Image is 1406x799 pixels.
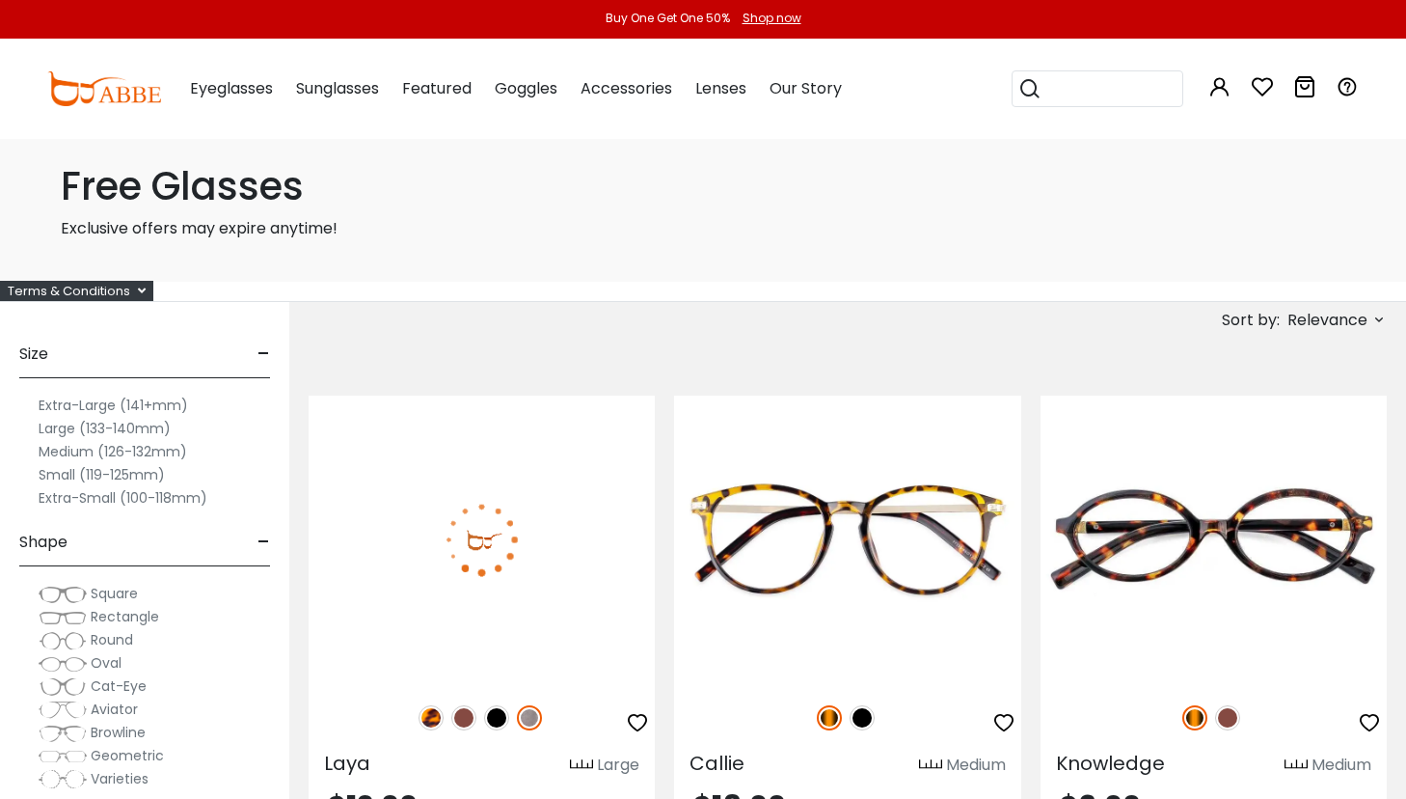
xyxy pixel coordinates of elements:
div: Large [597,754,639,777]
img: Brown [1215,705,1240,730]
span: Sort by: [1222,309,1280,331]
img: Oval.png [39,654,87,674]
div: Shop now [743,10,801,27]
span: Eyeglasses [190,77,273,99]
img: Black [484,705,509,730]
img: Square.png [39,585,87,604]
span: Oval [91,653,122,673]
img: abbeglasses.com [47,71,161,106]
img: Brown [451,705,476,730]
div: Buy One Get One 50% [606,10,730,27]
span: Round [91,630,133,649]
img: Browline.png [39,724,87,743]
span: Size [19,331,48,377]
img: Tortoise [817,705,842,730]
img: Geometric.png [39,747,87,766]
span: Square [91,584,138,603]
span: Aviator [91,700,138,719]
span: - [257,519,270,565]
label: Large (133-140mm) [39,417,171,440]
img: Gun Laya - Plastic ,Universal Bridge Fit [309,396,655,684]
span: Cat-Eye [91,676,147,696]
span: Shape [19,519,68,565]
div: Medium [946,754,1006,777]
div: Medium [1311,754,1371,777]
label: Medium (126-132mm) [39,440,187,463]
span: Browline [91,723,146,742]
span: Callie [689,750,744,777]
img: Black [850,705,875,730]
img: Tortoise Knowledge - Acetate ,Universal Bridge Fit [1041,396,1387,684]
p: Exclusive offers may expire anytime! [61,217,1345,240]
a: Shop now [733,10,801,26]
span: Rectangle [91,607,159,626]
img: Aviator.png [39,701,87,720]
img: size ruler [570,758,593,773]
span: Geometric [91,746,164,765]
span: - [257,331,270,377]
span: Knowledge [1056,750,1165,777]
span: Goggles [495,77,557,99]
img: Leopard [419,705,444,730]
span: Featured [402,77,472,99]
img: Gun [517,705,542,730]
span: Relevance [1287,303,1367,338]
img: Round.png [39,631,87,650]
img: size ruler [919,758,942,773]
img: Cat-Eye.png [39,677,87,697]
span: Our Story [770,77,842,99]
label: Extra-Large (141+mm) [39,394,188,417]
img: Tortoise Callie - Combination ,Universal Bridge Fit [674,396,1020,684]
h1: Free Glasses [61,163,1345,209]
img: Tortoise [1182,705,1207,730]
span: Laya [324,750,370,777]
img: Varieties.png [39,769,87,789]
span: Lenses [695,77,746,99]
span: Accessories [581,77,672,99]
span: Sunglasses [296,77,379,99]
label: Extra-Small (100-118mm) [39,486,207,510]
img: size ruler [1284,758,1308,773]
span: Varieties [91,769,149,788]
label: Small (119-125mm) [39,463,165,486]
img: Rectangle.png [39,608,87,627]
